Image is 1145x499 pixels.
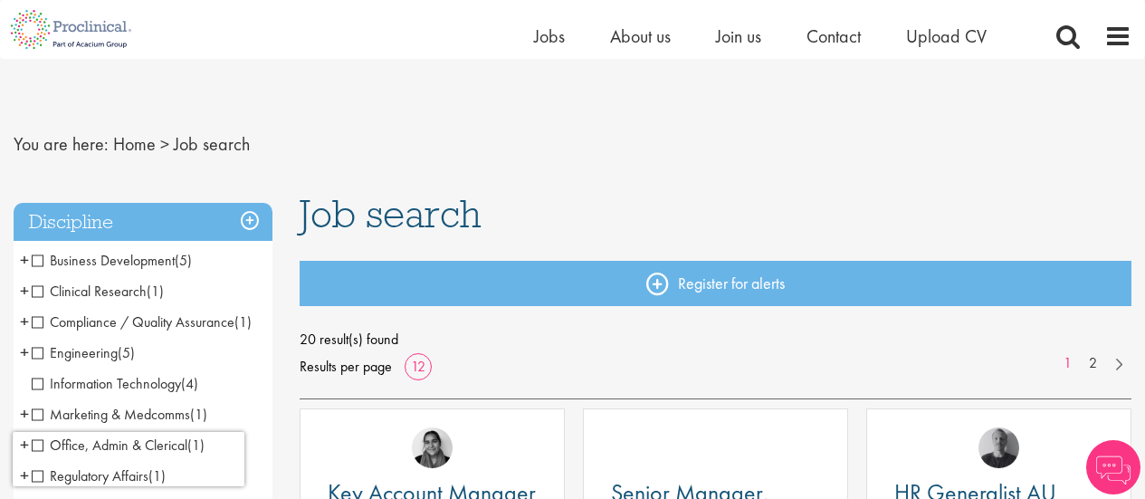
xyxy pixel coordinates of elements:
a: 1 [1054,353,1081,374]
span: Job search [174,132,250,156]
span: + [20,400,29,427]
span: (1) [190,405,207,424]
span: Information Technology [32,374,198,393]
span: Compliance / Quality Assurance [32,312,252,331]
span: You are here: [14,132,109,156]
span: Results per page [300,353,392,380]
span: Clinical Research [32,282,147,301]
a: Contact [806,24,861,48]
span: Job search [300,189,482,238]
span: Clinical Research [32,282,164,301]
a: breadcrumb link [113,132,156,156]
span: Compliance / Quality Assurance [32,312,234,331]
iframe: reCAPTCHA [13,432,244,486]
h3: Discipline [14,203,272,242]
a: Join us [716,24,761,48]
span: Engineering [32,343,135,362]
img: Anjali Parbhu [412,427,453,468]
span: Information Technology [32,374,181,393]
img: Chatbot [1086,440,1140,494]
img: Felix Zimmer [978,427,1019,468]
span: Engineering [32,343,118,362]
span: + [20,277,29,304]
a: 2 [1080,353,1106,374]
span: Marketing & Medcomms [32,405,207,424]
span: + [20,246,29,273]
a: Register for alerts [300,261,1131,306]
a: About us [610,24,671,48]
a: Jobs [534,24,565,48]
span: > [160,132,169,156]
span: + [20,308,29,335]
a: Upload CV [906,24,987,48]
span: + [20,339,29,366]
span: (1) [147,282,164,301]
span: (5) [118,343,135,362]
span: (5) [175,251,192,270]
span: (1) [234,312,252,331]
span: Business Development [32,251,175,270]
a: 12 [405,357,432,376]
span: 20 result(s) found [300,326,1131,353]
span: Marketing & Medcomms [32,405,190,424]
span: Business Development [32,251,192,270]
span: (4) [181,374,198,393]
